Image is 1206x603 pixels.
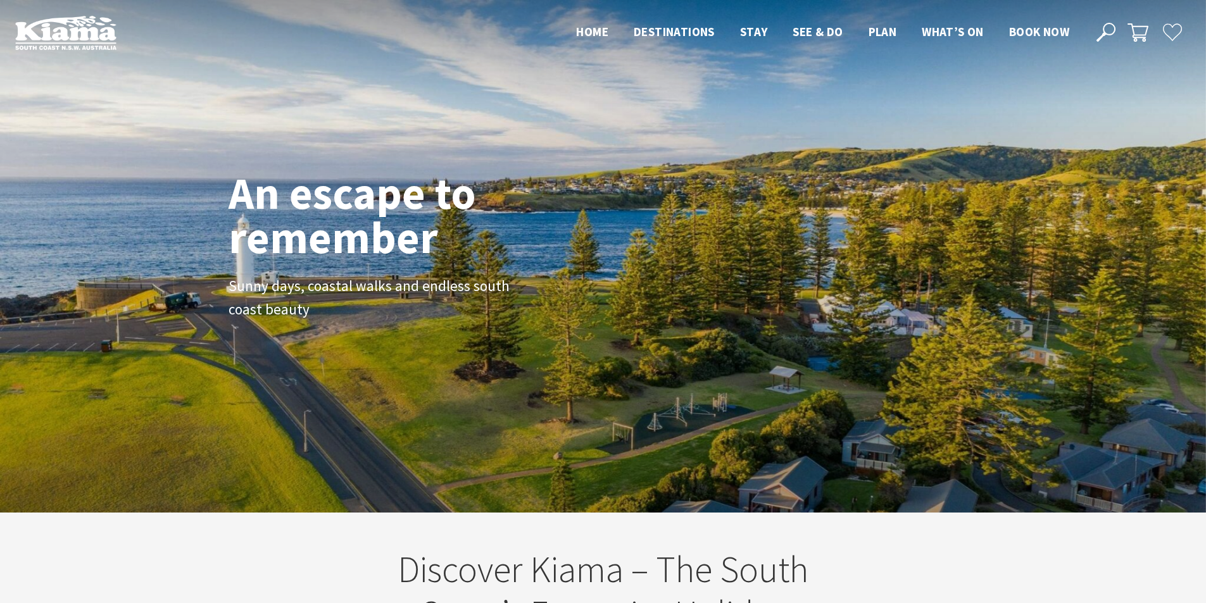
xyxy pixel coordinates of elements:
nav: Main Menu [563,22,1082,43]
span: Book now [1009,24,1069,39]
h1: An escape to remember [229,171,577,259]
span: Destinations [634,24,715,39]
span: What’s On [922,24,984,39]
img: Kiama Logo [15,15,116,50]
span: Plan [869,24,897,39]
p: Sunny days, coastal walks and endless south coast beauty [229,275,513,321]
span: Home [576,24,608,39]
span: Stay [740,24,768,39]
span: See & Do [793,24,843,39]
